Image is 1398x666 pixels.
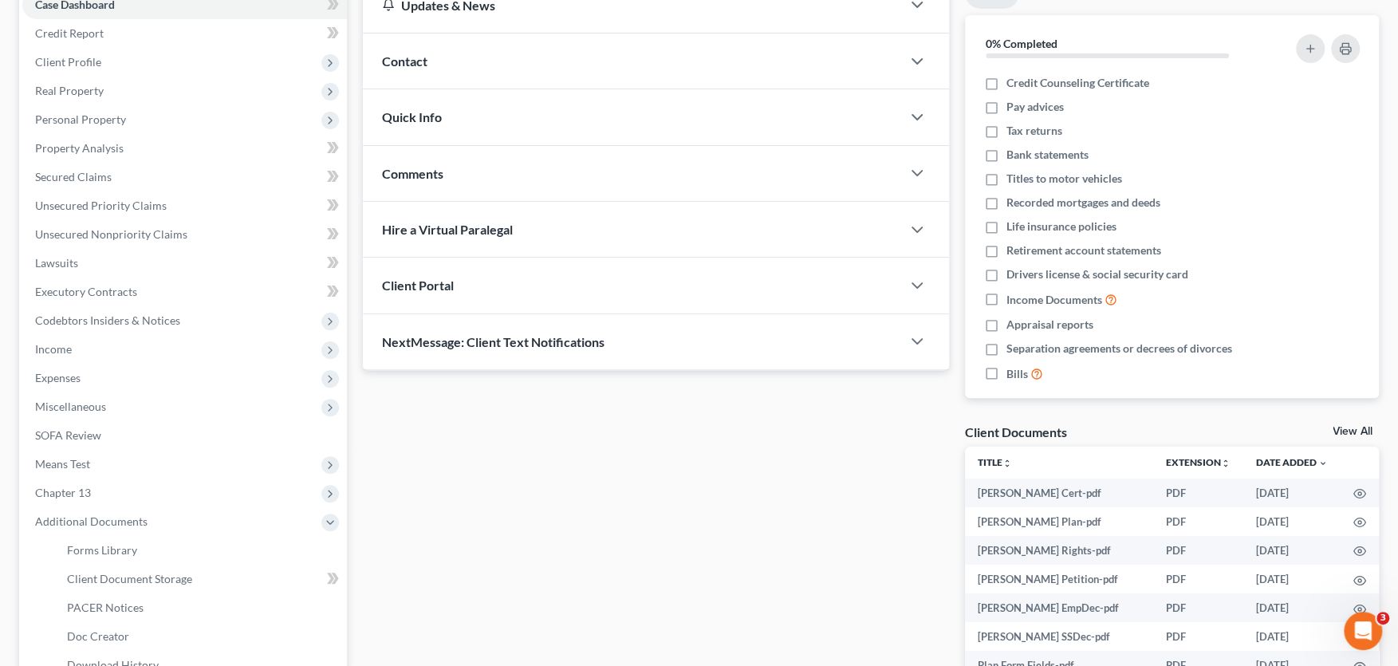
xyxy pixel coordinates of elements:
span: Life insurance policies [1006,219,1116,234]
span: Personal Property [35,112,126,126]
span: Forms Library [67,543,137,557]
span: Client Profile [35,55,101,69]
td: [DATE] [1243,507,1341,536]
i: unfold_more [1221,459,1231,468]
span: Real Property [35,84,104,97]
span: Comments [382,166,443,181]
td: [DATE] [1243,622,1341,651]
span: Recorded mortgages and deeds [1006,195,1160,211]
td: PDF [1153,536,1243,565]
a: Date Added expand_more [1256,456,1328,468]
td: [PERSON_NAME] SSDec-pdf [965,622,1153,651]
span: Lawsuits [35,256,78,270]
a: Secured Claims [22,163,347,191]
span: Income Documents [1006,292,1102,308]
td: [DATE] [1243,479,1341,507]
span: Doc Creator [67,629,129,643]
a: Property Analysis [22,134,347,163]
td: [DATE] [1243,593,1341,622]
td: PDF [1153,565,1243,593]
span: Secured Claims [35,170,112,183]
span: PACER Notices [67,601,144,614]
td: PDF [1153,479,1243,507]
span: Retirement account statements [1006,242,1161,258]
span: Drivers license & social security card [1006,266,1188,282]
a: Lawsuits [22,249,347,278]
td: [PERSON_NAME] Cert-pdf [965,479,1153,507]
span: Credit Counseling Certificate [1006,75,1149,91]
iframe: Intercom live chat [1344,612,1382,650]
span: Appraisal reports [1006,317,1093,333]
i: expand_more [1318,459,1328,468]
span: Contact [382,53,427,69]
span: Tax returns [1006,123,1062,139]
span: Unsecured Nonpriority Claims [35,227,187,241]
span: Chapter 13 [35,486,91,499]
a: Doc Creator [54,622,347,651]
a: Unsecured Nonpriority Claims [22,220,347,249]
a: View All [1333,426,1372,437]
a: SOFA Review [22,421,347,450]
span: Client Portal [382,278,454,293]
span: Quick Info [382,109,442,124]
td: [PERSON_NAME] Petition-pdf [965,565,1153,593]
span: Pay advices [1006,99,1064,115]
span: Additional Documents [35,514,148,528]
div: Client Documents [965,424,1067,440]
span: Miscellaneous [35,400,106,413]
span: 3 [1376,612,1389,625]
span: Unsecured Priority Claims [35,199,167,212]
td: PDF [1153,593,1243,622]
td: PDF [1153,507,1243,536]
i: unfold_more [1002,459,1012,468]
a: Titleunfold_more [978,456,1012,468]
span: Property Analysis [35,141,124,155]
a: Credit Report [22,19,347,48]
span: Income [35,342,72,356]
a: Executory Contracts [22,278,347,306]
span: Separation agreements or decrees of divorces [1006,341,1232,357]
a: Unsecured Priority Claims [22,191,347,220]
a: Client Document Storage [54,565,347,593]
td: [DATE] [1243,536,1341,565]
a: Forms Library [54,536,347,565]
span: Expenses [35,371,81,384]
span: NextMessage: Client Text Notifications [382,334,604,349]
span: Client Document Storage [67,572,192,585]
td: [DATE] [1243,565,1341,593]
span: Codebtors Insiders & Notices [35,313,180,327]
span: Bank statements [1006,147,1089,163]
td: PDF [1153,622,1243,651]
span: Means Test [35,457,90,471]
span: SOFA Review [35,428,101,442]
strong: 0% Completed [986,37,1057,50]
a: Extensionunfold_more [1166,456,1231,468]
span: Executory Contracts [35,285,137,298]
td: [PERSON_NAME] Rights-pdf [965,536,1153,565]
a: PACER Notices [54,593,347,622]
span: Hire a Virtual Paralegal [382,222,513,237]
span: Bills [1006,366,1028,382]
span: Titles to motor vehicles [1006,171,1122,187]
td: [PERSON_NAME] EmpDec-pdf [965,593,1153,622]
span: Credit Report [35,26,104,40]
td: [PERSON_NAME] Plan-pdf [965,507,1153,536]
